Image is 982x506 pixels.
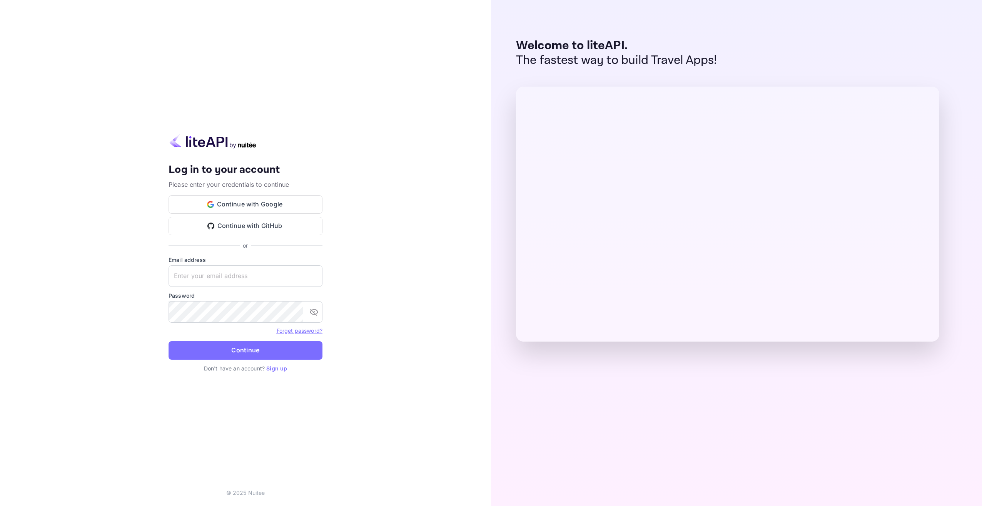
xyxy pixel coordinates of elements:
[516,53,717,68] p: The fastest way to build Travel Apps!
[226,489,265,497] p: © 2025 Nuitee
[266,365,287,372] a: Sign up
[169,195,322,214] button: Continue with Google
[306,304,322,320] button: toggle password visibility
[243,241,248,250] p: or
[169,180,322,189] p: Please enter your credentials to continue
[169,134,257,149] img: liteapi
[169,341,322,360] button: Continue
[277,327,322,334] a: Forget password?
[169,256,322,264] label: Email address
[277,327,322,334] a: Forget password?
[516,87,939,342] img: liteAPI Dashboard Preview
[169,163,322,177] h4: Log in to your account
[169,292,322,300] label: Password
[169,265,322,287] input: Enter your email address
[169,217,322,235] button: Continue with GitHub
[169,364,322,372] p: Don't have an account?
[516,39,717,53] p: Welcome to liteAPI.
